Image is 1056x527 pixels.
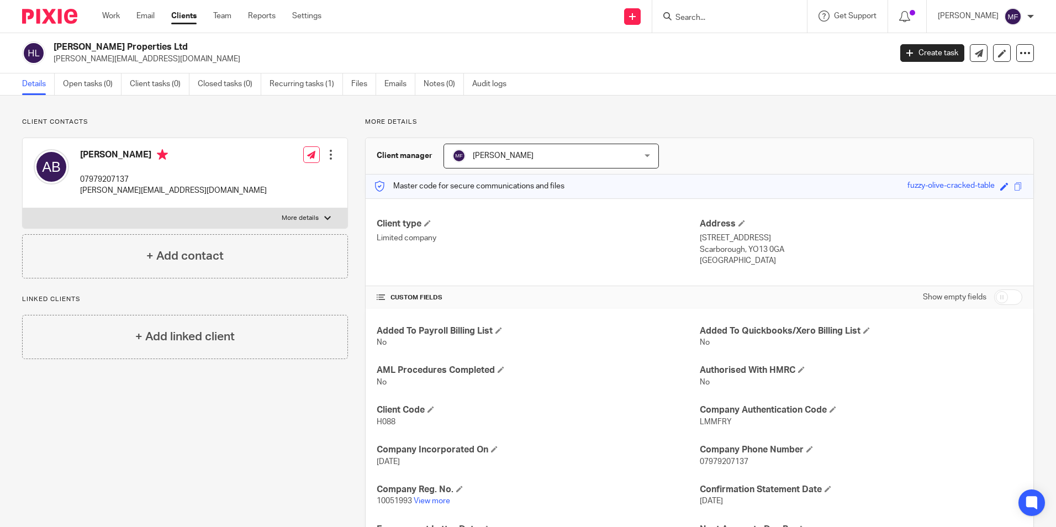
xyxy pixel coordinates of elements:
[700,365,1022,376] h4: Authorised With HMRC
[377,378,387,386] span: No
[22,41,45,65] img: svg%3E
[700,497,723,505] span: [DATE]
[22,73,55,95] a: Details
[700,218,1022,230] h4: Address
[377,418,395,426] span: H088
[700,378,710,386] span: No
[938,10,999,22] p: [PERSON_NAME]
[63,73,122,95] a: Open tasks (0)
[414,497,450,505] a: View more
[472,73,515,95] a: Audit logs
[700,233,1022,244] p: [STREET_ADDRESS]
[80,149,267,163] h4: [PERSON_NAME]
[377,404,699,416] h4: Client Code
[700,404,1022,416] h4: Company Authentication Code
[700,325,1022,337] h4: Added To Quickbooks/Xero Billing List
[377,233,699,244] p: Limited company
[700,339,710,346] span: No
[900,44,964,62] a: Create task
[22,9,77,24] img: Pixie
[22,118,348,127] p: Client contacts
[377,293,699,302] h4: CUSTOM FIELDS
[473,152,534,160] span: [PERSON_NAME]
[700,444,1022,456] h4: Company Phone Number
[102,10,120,22] a: Work
[384,73,415,95] a: Emails
[80,185,267,196] p: [PERSON_NAME][EMAIL_ADDRESS][DOMAIN_NAME]
[54,54,884,65] p: [PERSON_NAME][EMAIL_ADDRESS][DOMAIN_NAME]
[270,73,343,95] a: Recurring tasks (1)
[130,73,189,95] a: Client tasks (0)
[700,418,732,426] span: LMMFRY
[136,10,155,22] a: Email
[700,458,748,466] span: 07979207137
[377,484,699,496] h4: Company Reg. No.
[292,10,321,22] a: Settings
[424,73,464,95] a: Notes (0)
[674,13,774,23] input: Search
[365,118,1034,127] p: More details
[213,10,231,22] a: Team
[198,73,261,95] a: Closed tasks (0)
[834,12,877,20] span: Get Support
[374,181,564,192] p: Master code for secure communications and files
[80,174,267,185] p: 07979207137
[146,247,224,265] h4: + Add contact
[248,10,276,22] a: Reports
[377,218,699,230] h4: Client type
[377,339,387,346] span: No
[907,180,995,193] div: fuzzy-olive-cracked-table
[452,149,466,162] img: svg%3E
[351,73,376,95] a: Files
[377,365,699,376] h4: AML Procedures Completed
[54,41,717,53] h2: [PERSON_NAME] Properties Ltd
[135,328,235,345] h4: + Add linked client
[157,149,168,160] i: Primary
[377,150,432,161] h3: Client manager
[22,295,348,304] p: Linked clients
[34,149,69,185] img: svg%3E
[377,444,699,456] h4: Company Incorporated On
[377,458,400,466] span: [DATE]
[377,497,412,505] span: 10051993
[700,244,1022,255] p: Scarborough, YO13 0GA
[171,10,197,22] a: Clients
[1004,8,1022,25] img: svg%3E
[700,484,1022,496] h4: Confirmation Statement Date
[377,325,699,337] h4: Added To Payroll Billing List
[282,214,319,223] p: More details
[923,292,986,303] label: Show empty fields
[700,255,1022,266] p: [GEOGRAPHIC_DATA]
